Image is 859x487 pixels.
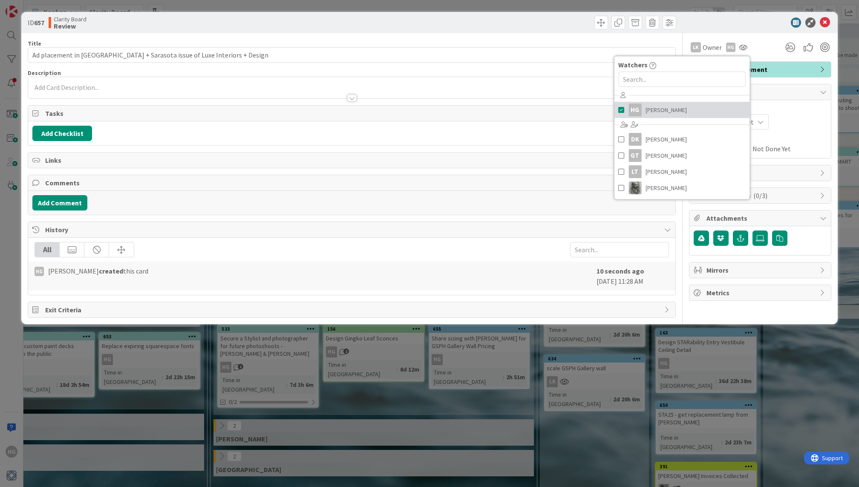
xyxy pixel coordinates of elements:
a: DK[PERSON_NAME] [614,131,749,147]
span: Planned Dates [694,104,827,113]
a: HG[PERSON_NAME] [614,102,749,118]
span: [PERSON_NAME] [646,104,687,116]
div: LT [628,165,641,178]
div: DK [628,133,641,146]
span: Tasks [45,108,660,118]
div: HG [726,43,735,52]
label: Title [28,40,41,47]
div: LK [691,42,701,52]
span: Watchers [618,60,648,70]
span: Comments [45,178,660,188]
span: Actual Dates [694,134,827,143]
span: Metrics [706,288,816,298]
span: [PERSON_NAME] [646,133,687,146]
span: Clarity Board [54,16,86,23]
span: Block [706,168,816,178]
span: History [45,225,660,235]
b: 657 [34,18,44,27]
span: Links [45,155,660,165]
div: HG [35,267,44,276]
span: Owner [703,42,722,52]
a: LT[PERSON_NAME] [614,164,749,180]
span: Description [28,69,61,77]
span: Support [18,1,39,12]
div: HG [628,104,641,116]
span: Not Done Yet [752,144,791,154]
button: Add Checklist [32,126,92,141]
span: Custom Fields [706,190,816,201]
span: [PERSON_NAME] this card [48,266,148,276]
span: ID [28,17,44,28]
img: PA [628,182,641,194]
input: type card name here... [28,47,675,63]
a: PA[PERSON_NAME] [614,180,749,196]
input: Search... [618,72,745,87]
span: ( 0/3 ) [753,191,767,200]
a: GT[PERSON_NAME] [614,147,749,164]
div: All [35,242,60,257]
b: 10 seconds ago [597,267,644,275]
span: Attachments [706,213,816,223]
b: Review [54,23,86,29]
div: [DATE] 11:28 AM [597,266,669,286]
span: Exit Criteria [45,305,660,315]
button: Add Comment [32,195,87,210]
div: GT [628,149,641,162]
span: [PERSON_NAME] [646,165,687,178]
b: created [99,267,123,275]
span: [PERSON_NAME] [646,149,687,162]
span: Dates [706,87,816,97]
span: Mirrors [706,265,816,275]
span: Brand Management [706,64,816,75]
span: [PERSON_NAME] [646,182,687,194]
input: Search... [570,242,669,257]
